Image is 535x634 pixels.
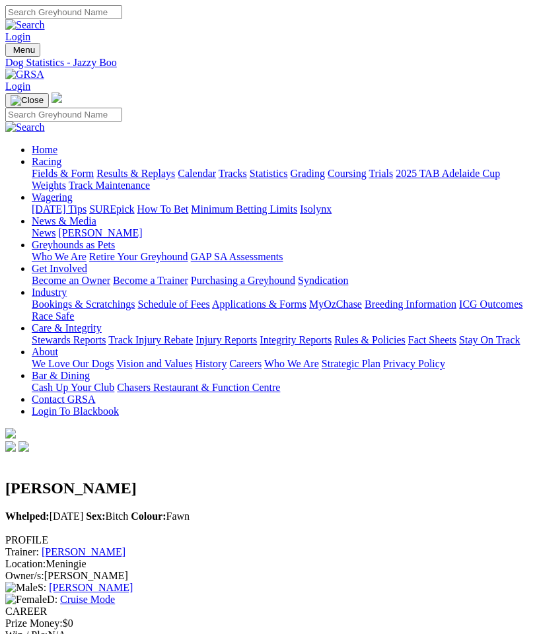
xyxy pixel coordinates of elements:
[300,203,332,215] a: Isolynx
[137,203,189,215] a: How To Bet
[365,299,456,310] a: Breeding Information
[5,606,530,617] div: CAREER
[5,534,530,546] div: PROFILE
[191,275,295,286] a: Purchasing a Greyhound
[49,582,133,593] a: [PERSON_NAME]
[5,428,16,439] img: logo-grsa-white.png
[191,203,297,215] a: Minimum Betting Limits
[196,334,257,345] a: Injury Reports
[42,546,125,557] a: [PERSON_NAME]
[32,227,530,239] div: News & Media
[178,168,216,179] a: Calendar
[32,299,135,310] a: Bookings & Scratchings
[5,570,530,582] div: [PERSON_NAME]
[5,558,46,569] span: Location:
[32,287,67,298] a: Industry
[89,251,188,262] a: Retire Your Greyhound
[32,299,530,322] div: Industry
[32,405,119,417] a: Login To Blackbook
[32,382,530,394] div: Bar & Dining
[32,322,102,334] a: Care & Integrity
[32,275,530,287] div: Get Involved
[32,263,87,274] a: Get Involved
[5,511,83,522] span: [DATE]
[5,617,63,629] span: Prize Money:
[32,275,110,286] a: Become an Owner
[264,358,319,369] a: Who We Are
[383,358,445,369] a: Privacy Policy
[459,299,522,310] a: ICG Outcomes
[5,69,44,81] img: GRSA
[117,382,280,393] a: Chasers Restaurant & Function Centre
[5,122,45,133] img: Search
[32,156,61,167] a: Racing
[5,57,530,69] div: Dog Statistics - Jazzy Boo
[32,370,90,381] a: Bar & Dining
[5,31,30,42] a: Login
[195,358,227,369] a: History
[32,346,58,357] a: About
[322,358,380,369] a: Strategic Plan
[32,203,530,215] div: Wagering
[5,93,49,108] button: Toggle navigation
[5,582,46,593] span: S:
[32,334,530,346] div: Care & Integrity
[5,108,122,122] input: Search
[32,168,530,192] div: Racing
[32,358,114,369] a: We Love Our Dogs
[250,168,288,179] a: Statistics
[5,558,530,570] div: Meningie
[212,299,306,310] a: Applications & Forms
[32,394,95,405] a: Contact GRSA
[32,180,66,191] a: Weights
[298,275,348,286] a: Syndication
[32,239,115,250] a: Greyhounds as Pets
[328,168,367,179] a: Coursing
[5,594,47,606] img: Female
[131,511,166,522] b: Colour:
[18,441,29,452] img: twitter.svg
[334,334,406,345] a: Rules & Policies
[396,168,500,179] a: 2025 TAB Adelaide Cup
[5,546,39,557] span: Trainer:
[32,203,87,215] a: [DATE] Tips
[32,358,530,370] div: About
[108,334,193,345] a: Track Injury Rebate
[89,203,134,215] a: SUREpick
[113,275,188,286] a: Become a Trainer
[116,358,192,369] a: Vision and Values
[191,251,283,262] a: GAP SA Assessments
[5,441,16,452] img: facebook.svg
[5,479,530,497] h2: [PERSON_NAME]
[60,594,115,605] a: Cruise Mode
[5,570,44,581] span: Owner/s:
[11,95,44,106] img: Close
[69,180,150,191] a: Track Maintenance
[5,582,38,594] img: Male
[5,594,57,605] span: D:
[96,168,175,179] a: Results & Replays
[58,227,142,238] a: [PERSON_NAME]
[309,299,362,310] a: MyOzChase
[32,168,94,179] a: Fields & Form
[32,227,55,238] a: News
[5,617,530,629] div: $0
[86,511,105,522] b: Sex:
[5,5,122,19] input: Search
[369,168,393,179] a: Trials
[32,334,106,345] a: Stewards Reports
[229,358,262,369] a: Careers
[32,310,74,322] a: Race Safe
[52,92,62,103] img: logo-grsa-white.png
[219,168,247,179] a: Tracks
[32,192,73,203] a: Wagering
[291,168,325,179] a: Grading
[32,251,87,262] a: Who We Are
[5,19,45,31] img: Search
[131,511,190,522] span: Fawn
[32,144,57,155] a: Home
[137,299,209,310] a: Schedule of Fees
[32,382,114,393] a: Cash Up Your Club
[86,511,128,522] span: Bitch
[5,43,40,57] button: Toggle navigation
